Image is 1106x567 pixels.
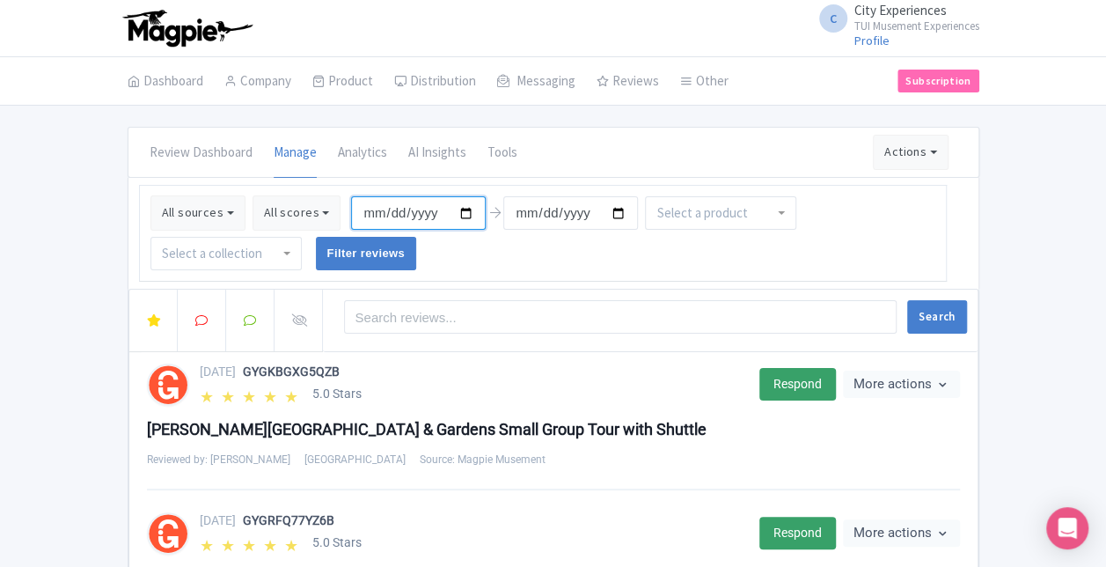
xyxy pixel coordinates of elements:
a: Distribution [394,57,476,107]
span: City Experiences [854,2,947,18]
span: ★ [221,534,238,551]
a: Tools [487,129,517,178]
span: ★ [263,385,281,402]
span: ★ [242,534,260,551]
button: Search [907,300,966,334]
a: Analytics [338,129,387,178]
a: Messaging [497,57,575,107]
img: logo-ab69f6fb50320c5b225c76a69d11143b.png [119,9,255,48]
button: All scores [253,195,341,231]
a: Other [680,57,729,107]
a: Subscription [897,70,978,92]
span: ★ [263,534,281,551]
input: Search reviews... [344,300,897,334]
a: Profile [854,33,890,48]
span: Source: Magpie Musement [420,452,546,468]
a: Dashboard [128,57,203,107]
span: Reviewed by: [PERSON_NAME] [147,452,290,468]
input: Filter reviews [316,237,417,270]
button: More actions [843,519,960,547]
a: Reviews [597,57,659,107]
span: C [819,4,847,33]
span: GYGKBGXG5QZB [243,364,340,379]
span: ★ [284,534,302,551]
input: Select a collection [162,246,266,261]
span: ★ [200,534,217,551]
input: Select a product [656,205,750,221]
a: Manage [274,129,317,178]
span: GYGRFQ77YZ6B [243,513,334,527]
a: Review Dashboard [150,129,253,178]
img: getyourguide-round-color-01-387e9c9c55baeb03044eb106b914ed38.svg [149,512,187,555]
span: ★ [242,385,260,402]
a: Respond [759,517,836,549]
span: ★ [284,385,302,402]
div: [DATE] [200,512,749,530]
button: All sources [150,195,245,231]
img: getyourguide-round-color-01-387e9c9c55baeb03044eb106b914ed38.svg [149,364,187,406]
a: C City Experiences TUI Musement Experiences [809,4,979,32]
div: [DATE] [200,363,749,381]
a: AI Insights [408,129,466,178]
button: Actions [873,135,949,170]
a: Company [224,57,291,107]
div: Open Intercom Messenger [1046,507,1088,549]
span: ★ [200,385,217,402]
span: 5.0 Stars [312,385,362,403]
a: Respond [759,368,836,401]
span: ★ [221,385,238,402]
small: TUI Musement Experiences [854,20,979,32]
span: 5.0 Stars [312,534,362,552]
a: Product [312,57,373,107]
span: [GEOGRAPHIC_DATA] [304,452,406,468]
div: [PERSON_NAME][GEOGRAPHIC_DATA] & Gardens Small Group Tour with Shuttle [147,417,960,441]
button: More actions [843,371,960,398]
